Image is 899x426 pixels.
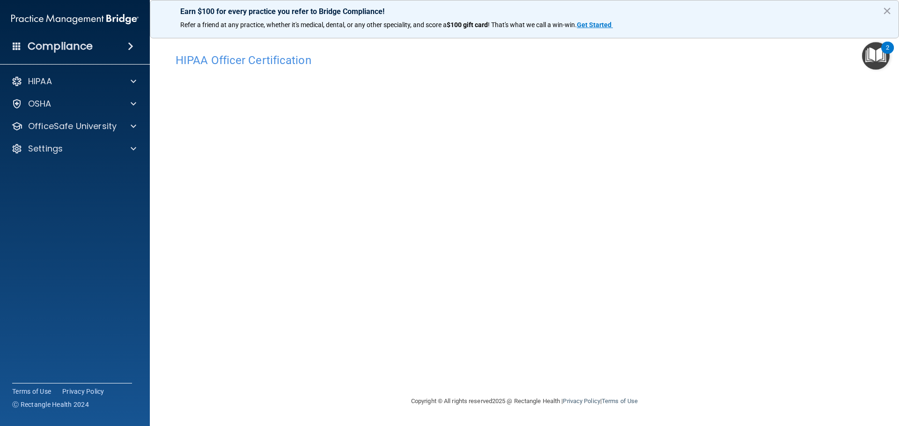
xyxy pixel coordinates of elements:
iframe: hipaa-training [176,72,873,375]
a: HIPAA [11,76,136,87]
span: Ⓒ Rectangle Health 2024 [12,400,89,409]
a: Privacy Policy [563,397,600,404]
img: PMB logo [11,10,139,29]
strong: Get Started [577,21,612,29]
a: Get Started [577,21,613,29]
a: OfficeSafe University [11,121,136,132]
p: HIPAA [28,76,52,87]
a: Terms of Use [602,397,638,404]
span: ! That's what we call a win-win. [488,21,577,29]
a: Privacy Policy [62,387,104,396]
strong: $100 gift card [447,21,488,29]
span: Refer a friend at any practice, whether it's medical, dental, or any other speciality, and score a [180,21,447,29]
p: Settings [28,143,63,154]
h4: Compliance [28,40,93,53]
a: OSHA [11,98,136,109]
a: Settings [11,143,136,154]
div: 2 [886,48,889,60]
p: Earn $100 for every practice you refer to Bridge Compliance! [180,7,869,16]
a: Terms of Use [12,387,51,396]
p: OSHA [28,98,52,109]
div: Copyright © All rights reserved 2025 @ Rectangle Health | | [354,386,695,416]
h4: HIPAA Officer Certification [176,54,873,66]
button: Open Resource Center, 2 new notifications [862,42,890,70]
button: Close [883,3,892,18]
p: OfficeSafe University [28,121,117,132]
